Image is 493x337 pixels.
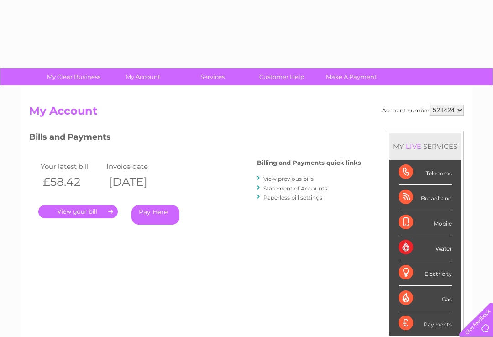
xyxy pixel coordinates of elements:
[175,68,250,85] a: Services
[38,160,104,173] td: Your latest bill
[105,68,181,85] a: My Account
[29,131,361,147] h3: Bills and Payments
[244,68,320,85] a: Customer Help
[38,173,104,191] th: £58.42
[399,160,452,185] div: Telecoms
[104,160,170,173] td: Invoice date
[104,173,170,191] th: [DATE]
[131,205,179,225] a: Pay Here
[399,286,452,311] div: Gas
[29,105,464,122] h2: My Account
[263,185,327,192] a: Statement of Accounts
[399,210,452,235] div: Mobile
[36,68,111,85] a: My Clear Business
[404,142,423,151] div: LIVE
[399,260,452,285] div: Electricity
[263,175,314,182] a: View previous bills
[399,235,452,260] div: Water
[382,105,464,116] div: Account number
[314,68,389,85] a: Make A Payment
[399,311,452,336] div: Payments
[263,194,322,201] a: Paperless bill settings
[38,205,118,218] a: .
[389,133,461,159] div: MY SERVICES
[257,159,361,166] h4: Billing and Payments quick links
[399,185,452,210] div: Broadband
